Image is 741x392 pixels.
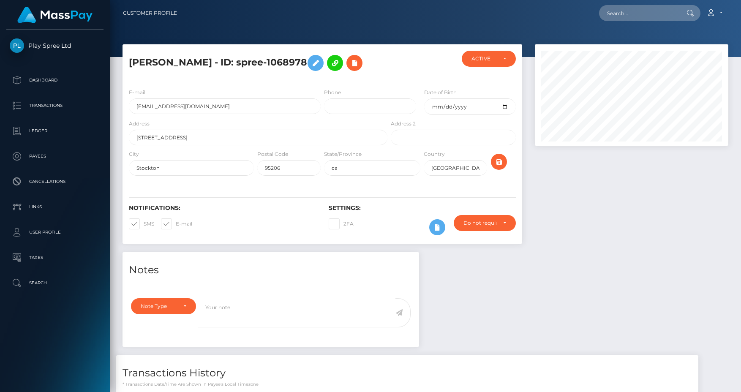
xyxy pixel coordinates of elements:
[129,120,150,128] label: Address
[6,272,104,294] a: Search
[10,125,100,137] p: Ledger
[329,204,516,212] h6: Settings:
[129,218,154,229] label: SMS
[329,218,354,229] label: 2FA
[324,150,362,158] label: State/Province
[123,381,692,387] p: * Transactions date/time are shown in payee's local timezone
[599,5,678,21] input: Search...
[10,38,24,53] img: Play Spree Ltd
[257,150,288,158] label: Postal Code
[129,51,383,75] h5: [PERSON_NAME] - ID: spree-1068978
[10,226,100,239] p: User Profile
[123,366,692,381] h4: Transactions History
[6,247,104,268] a: Taxes
[6,70,104,91] a: Dashboard
[10,175,100,188] p: Cancellations
[6,222,104,243] a: User Profile
[129,204,316,212] h6: Notifications:
[10,251,100,264] p: Taxes
[424,89,457,96] label: Date of Birth
[131,298,196,314] button: Note Type
[324,89,341,96] label: Phone
[10,277,100,289] p: Search
[471,55,496,62] div: ACTIVE
[454,215,516,231] button: Do not require
[10,99,100,112] p: Transactions
[161,218,192,229] label: E-mail
[6,120,104,142] a: Ledger
[462,51,516,67] button: ACTIVE
[10,74,100,87] p: Dashboard
[123,4,177,22] a: Customer Profile
[6,42,104,49] span: Play Spree Ltd
[129,89,145,96] label: E-mail
[141,303,177,310] div: Note Type
[10,150,100,163] p: Payees
[6,146,104,167] a: Payees
[391,120,416,128] label: Address 2
[17,7,93,23] img: MassPay Logo
[129,150,139,158] label: City
[6,95,104,116] a: Transactions
[6,196,104,218] a: Links
[10,201,100,213] p: Links
[463,220,496,226] div: Do not require
[129,263,413,278] h4: Notes
[6,171,104,192] a: Cancellations
[424,150,445,158] label: Country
